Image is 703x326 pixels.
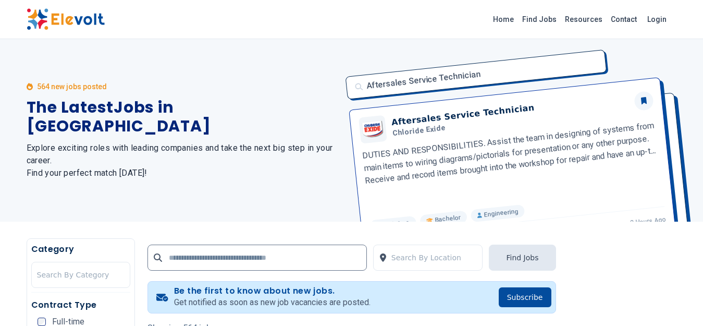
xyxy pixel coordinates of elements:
[641,9,673,30] a: Login
[27,142,339,179] h2: Explore exciting roles with leading companies and take the next big step in your career. Find you...
[31,243,130,256] h5: Category
[38,318,46,326] input: Full-time
[518,11,561,28] a: Find Jobs
[489,245,556,271] button: Find Jobs
[561,11,607,28] a: Resources
[489,11,518,28] a: Home
[607,11,641,28] a: Contact
[37,81,107,92] p: 564 new jobs posted
[499,287,551,307] button: Subscribe
[174,286,371,296] h4: Be the first to know about new jobs.
[27,98,339,136] h1: The Latest Jobs in [GEOGRAPHIC_DATA]
[174,296,371,309] p: Get notified as soon as new job vacancies are posted.
[52,318,84,326] span: Full-time
[27,8,105,30] img: Elevolt
[31,299,130,311] h5: Contract Type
